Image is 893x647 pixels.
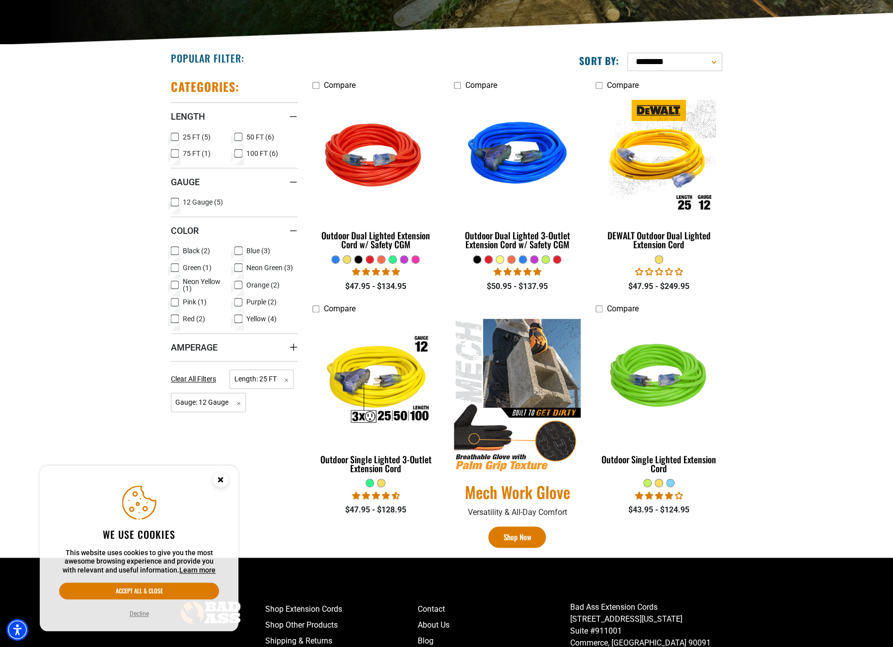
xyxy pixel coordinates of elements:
[454,95,581,255] a: blue Outdoor Dual Lighted 3-Outlet Extension Cord w/ Safety CGM
[171,374,220,384] a: Clear All Filters
[171,168,298,196] summary: Gauge
[454,506,581,518] p: Versatility & All-Day Comfort
[229,369,294,389] span: Length: 25 FT
[246,298,277,305] span: Purple (2)
[246,264,293,271] span: Neon Green (3)
[183,150,211,157] span: 75 FT (1)
[312,455,439,473] div: Outdoor Single Lighted 3-Outlet Extension Cord
[595,231,722,249] div: DEWALT Outdoor Dual Lighted Extension Cord
[203,466,238,497] button: Close this option
[183,278,230,292] span: Neon Yellow (1)
[352,491,399,501] span: 4.64 stars
[246,247,270,254] span: Blue (3)
[127,609,152,619] button: Decline
[595,95,722,255] a: DEWALT Outdoor Dual Lighted Extension Cord DEWALT Outdoor Dual Lighted Extension Cord
[183,264,212,271] span: Green (1)
[265,617,418,633] a: Shop Other Products
[454,319,581,472] img: Mech Work Glove
[171,52,244,65] h2: Popular Filter:
[171,397,246,407] a: Gauge: 12 Gauge
[595,455,722,473] div: Outdoor Single Lighted Extension Cord
[265,601,418,617] a: Shop Extension Cords
[595,281,722,292] div: $47.95 - $249.95
[171,393,246,412] span: Gauge: 12 Gauge
[607,304,639,313] span: Compare
[488,526,546,548] a: Shop Now
[171,111,205,122] span: Length
[312,95,439,255] a: Red Outdoor Dual Lighted Extension Cord w/ Safety CGM
[171,342,218,353] span: Amperage
[454,100,580,214] img: blue
[418,601,570,617] a: Contact
[607,80,639,90] span: Compare
[171,79,239,94] h2: Categories:
[171,333,298,361] summary: Amperage
[352,267,399,277] span: 4.81 stars
[183,247,210,254] span: Black (2)
[595,319,722,479] a: neon green Outdoor Single Lighted Extension Cord
[312,319,439,479] a: Outdoor Single Lighted 3-Outlet Extension Cord Outdoor Single Lighted 3-Outlet Extension Cord
[596,323,721,437] img: neon green
[635,491,682,501] span: 3.88 stars
[313,100,439,214] img: Red
[312,281,439,292] div: $47.95 - $134.95
[183,315,205,322] span: Red (2)
[324,80,356,90] span: Compare
[171,375,216,383] span: Clear All Filters
[454,482,581,503] a: Mech Work Glove
[595,504,722,516] div: $43.95 - $124.95
[171,102,298,130] summary: Length
[59,582,219,599] button: Accept all & close
[183,199,223,206] span: 12 Gauge (5)
[6,619,28,641] div: Accessibility Menu
[465,80,497,90] span: Compare
[246,134,274,141] span: 50 FT (6)
[183,298,207,305] span: Pink (1)
[179,566,216,574] a: This website uses cookies to give you the most awesome browsing experience and provide you with r...
[229,374,294,383] a: Length: 25 FT
[579,54,619,67] label: Sort by:
[171,225,199,236] span: Color
[635,267,682,277] span: 0.00 stars
[183,134,211,141] span: 25 FT (5)
[596,100,721,214] img: DEWALT Outdoor Dual Lighted Extension Cord
[246,315,277,322] span: Yellow (4)
[246,150,278,157] span: 100 FT (6)
[324,304,356,313] span: Compare
[59,528,219,541] h2: We use cookies
[40,466,238,632] aside: Cookie Consent
[59,549,219,575] p: This website uses cookies to give you the most awesome browsing experience and provide you with r...
[454,281,581,292] div: $50.95 - $137.95
[493,267,541,277] span: 4.80 stars
[312,231,439,249] div: Outdoor Dual Lighted Extension Cord w/ Safety CGM
[418,617,570,633] a: About Us
[171,176,200,188] span: Gauge
[171,216,298,244] summary: Color
[246,282,280,288] span: Orange (2)
[454,231,581,249] div: Outdoor Dual Lighted 3-Outlet Extension Cord w/ Safety CGM
[313,323,439,437] img: Outdoor Single Lighted 3-Outlet Extension Cord
[312,504,439,516] div: $47.95 - $128.95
